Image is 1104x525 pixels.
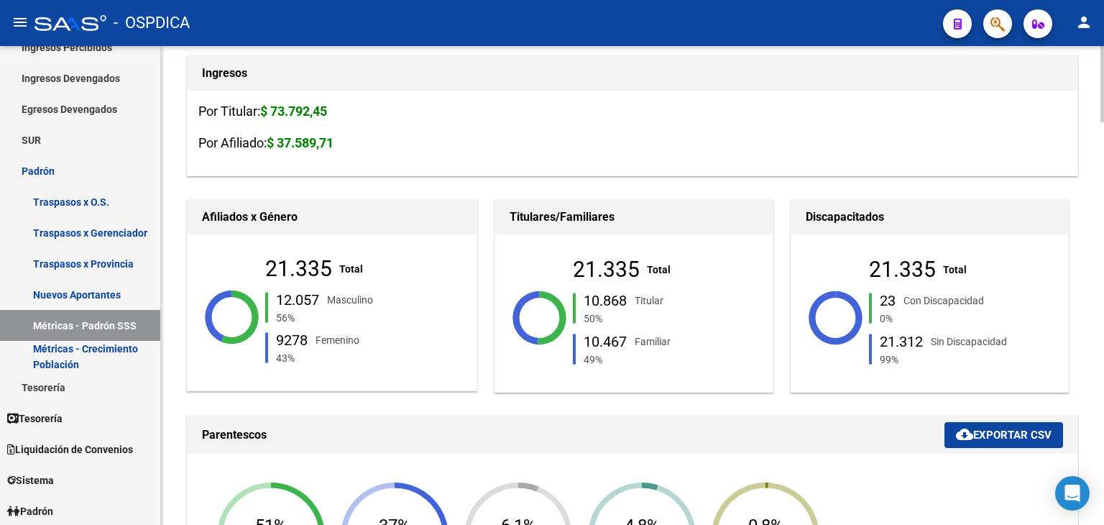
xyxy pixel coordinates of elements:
[956,426,973,443] mat-icon: cloud_download
[316,332,359,348] div: Femenino
[510,206,758,229] h1: Titulares/Familiares
[944,422,1063,448] button: Exportar CSV
[260,104,327,119] strong: $ 73.792,45
[584,293,627,308] div: 10.868
[903,293,984,309] div: Con Discapacidad
[7,503,53,519] span: Padrón
[276,293,319,307] div: 12.057
[202,206,462,229] h1: Afiliados x Género
[584,334,627,348] div: 10.467
[339,261,363,277] div: Total
[877,311,1061,327] div: 0%
[11,14,29,31] mat-icon: menu
[880,334,923,348] div: 21.312
[202,424,944,447] h1: Parentescos
[931,333,1007,349] div: Sin Discapacidad
[1075,14,1092,31] mat-icon: person
[869,262,936,278] div: 21.335
[267,135,333,150] strong: $ 37.589,71
[7,411,63,426] span: Tesorería
[273,310,457,326] div: 56%
[877,351,1061,367] div: 99%
[114,7,190,39] span: - OSPDICA
[581,311,765,327] div: 50%
[573,262,640,278] div: 21.335
[943,262,967,278] div: Total
[327,291,373,307] div: Masculino
[635,293,663,309] div: Titular
[635,333,671,349] div: Familiar
[647,262,671,278] div: Total
[198,133,1067,153] h3: Por Afiliado:
[198,101,1067,122] h3: Por Titular:
[806,206,1054,229] h1: Discapacitados
[7,442,133,457] span: Liquidación de Convenios
[276,333,308,347] div: 9278
[202,62,1063,85] h1: Ingresos
[265,261,332,277] div: 21.335
[7,472,54,488] span: Sistema
[1055,476,1090,511] div: Open Intercom Messenger
[273,350,457,366] div: 43%
[880,293,896,308] div: 23
[956,429,1052,442] span: Exportar CSV
[581,351,765,367] div: 49%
